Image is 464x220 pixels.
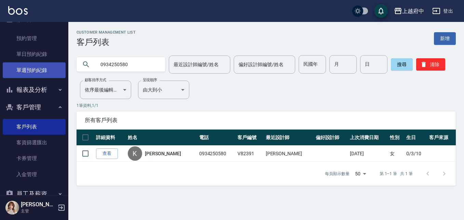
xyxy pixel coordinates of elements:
button: save [374,4,388,18]
p: 第 1–1 筆 共 1 筆 [380,171,413,177]
a: 新增 [434,32,456,45]
input: 搜尋關鍵字 [96,55,160,74]
p: 1 筆資料, 1 / 1 [77,102,456,109]
h5: [PERSON_NAME] [21,201,56,208]
div: 依序最後編輯時間 [80,81,131,99]
td: 女 [388,146,405,162]
th: 性別 [388,130,405,146]
button: 上越府中 [391,4,427,18]
label: 呈現順序 [143,77,157,83]
img: Person [5,201,19,215]
td: [DATE] [348,146,388,162]
a: 客戶列表 [3,119,66,135]
a: 單日預約紀錄 [3,46,66,62]
div: 50 [352,164,369,183]
a: 預約管理 [3,30,66,46]
div: 上越府中 [402,7,424,15]
td: V82391 [236,146,264,162]
th: 姓名 [126,130,197,146]
td: 0/3/10 [405,146,427,162]
a: 查看 [96,148,118,159]
div: 由大到小 [138,81,189,99]
button: 客戶管理 [3,98,66,116]
th: 詳細資料 [94,130,126,146]
a: 單週預約紀錄 [3,62,66,78]
p: 主管 [21,208,56,214]
a: 入金管理 [3,167,66,182]
div: K [128,146,142,161]
td: [PERSON_NAME] [264,146,314,162]
h3: 客戶列表 [77,37,136,47]
img: Logo [8,6,28,15]
a: 客資篩選匯出 [3,135,66,150]
p: 每頁顯示數量 [325,171,350,177]
button: 搜尋 [391,58,413,71]
a: [PERSON_NAME] [145,150,181,157]
td: 0934250580 [197,146,236,162]
th: 偏好設計師 [314,130,348,146]
th: 最近設計師 [264,130,314,146]
span: 所有客戶列表 [85,117,448,124]
button: 員工及薪資 [3,185,66,203]
h2: Customer Management List [77,30,136,35]
th: 客戶來源 [427,130,456,146]
th: 客戶編號 [236,130,264,146]
label: 顧客排序方式 [85,77,106,83]
a: 卡券管理 [3,150,66,166]
button: 清除 [416,58,445,71]
button: 登出 [429,5,456,17]
th: 電話 [197,130,236,146]
th: 上次消費日期 [348,130,388,146]
th: 生日 [405,130,427,146]
button: 報表及分析 [3,81,66,99]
